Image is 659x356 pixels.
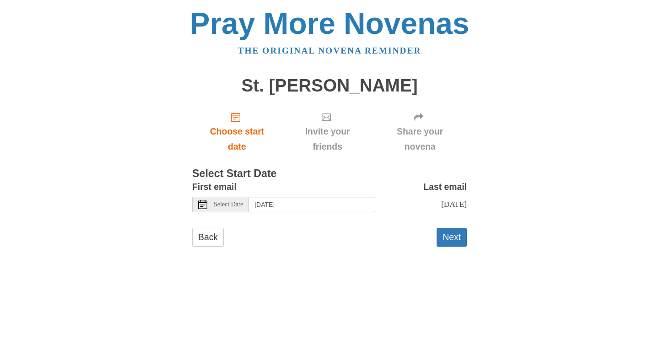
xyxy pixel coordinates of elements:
a: The original novena reminder [238,46,421,55]
label: First email [192,179,237,194]
h3: Select Start Date [192,168,467,180]
span: Select Date [214,201,243,208]
a: Choose start date [192,104,282,159]
span: [DATE] [441,200,467,209]
span: Choose start date [201,124,273,154]
span: Invite your friends [291,124,364,154]
h1: St. [PERSON_NAME] [192,76,467,96]
div: Click "Next" to confirm your start date first. [282,104,373,159]
span: Share your novena [382,124,458,154]
label: Last email [423,179,467,194]
button: Next [437,228,467,247]
a: Pray More Novenas [190,6,470,40]
div: Click "Next" to confirm your start date first. [373,104,467,159]
a: Back [192,228,224,247]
